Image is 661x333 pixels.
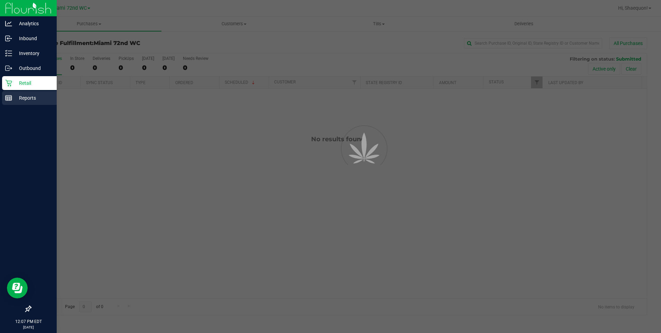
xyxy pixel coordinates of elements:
[5,80,12,87] inline-svg: Retail
[5,65,12,72] inline-svg: Outbound
[3,318,54,325] p: 12:07 PM EDT
[12,34,54,43] p: Inbound
[12,64,54,72] p: Outbound
[5,35,12,42] inline-svg: Inbound
[12,49,54,57] p: Inventory
[5,94,12,101] inline-svg: Reports
[12,79,54,87] p: Retail
[3,325,54,330] p: [DATE]
[12,19,54,28] p: Analytics
[5,20,12,27] inline-svg: Analytics
[7,278,28,298] iframe: Resource center
[5,50,12,57] inline-svg: Inventory
[12,94,54,102] p: Reports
